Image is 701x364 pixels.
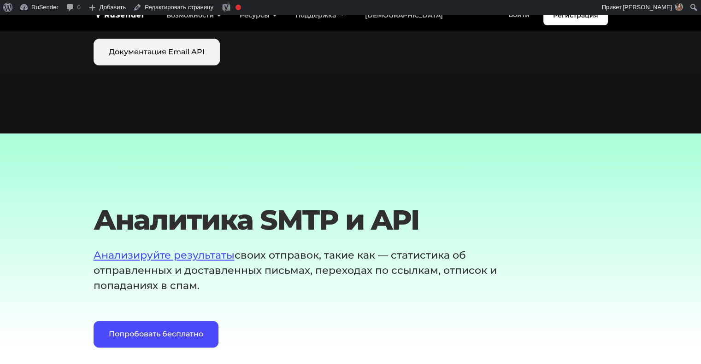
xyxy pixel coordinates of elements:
a: Регистрация [543,6,608,25]
a: Возможности [157,6,230,25]
a: Документация Email API [94,39,220,65]
a: Ресурсы [230,6,286,25]
a: Поддержка24/7 [286,6,356,25]
p: своих отправок, такие как — статистика об отправленных и доставленных письмах, переходах по ссылк... [94,248,540,293]
span: [PERSON_NAME] [623,4,672,11]
h1: Аналитика SMTP и API [94,203,564,237]
a: Попробовать бесплатно [94,321,218,347]
a: Войти [499,6,539,24]
img: RuSender [94,10,145,19]
a: Анализируйте результаты [94,249,235,261]
a: [DEMOGRAPHIC_DATA] [356,6,452,25]
sup: 24/7 [336,11,347,17]
div: Фокусная ключевая фраза не установлена [236,5,241,10]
